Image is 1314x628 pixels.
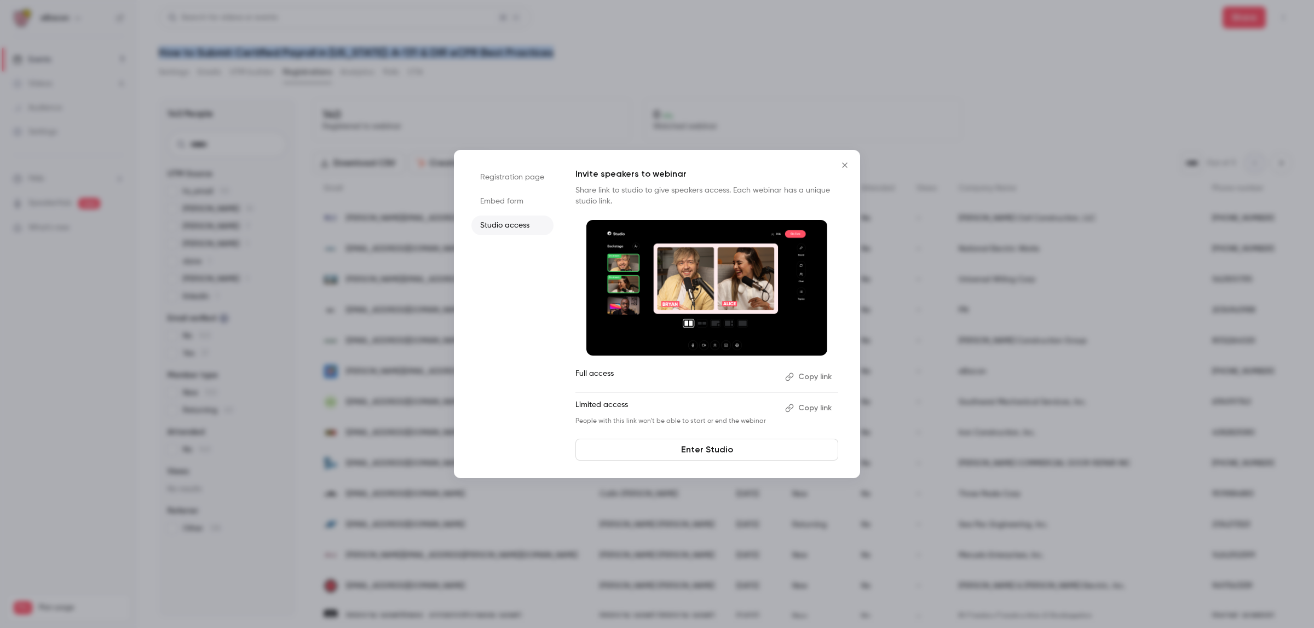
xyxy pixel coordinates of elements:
[471,167,554,187] li: Registration page
[834,154,856,176] button: Close
[575,185,838,207] p: Share link to studio to give speakers access. Each webinar has a unique studio link.
[471,216,554,235] li: Studio access
[575,368,776,386] p: Full access
[575,439,838,461] a: Enter Studio
[781,368,838,386] button: Copy link
[586,220,827,356] img: Invite speakers to webinar
[575,399,776,417] p: Limited access
[471,191,554,211] li: Embed form
[575,167,838,181] p: Invite speakers to webinar
[781,399,838,417] button: Copy link
[575,417,776,426] p: People with this link won't be able to start or end the webinar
